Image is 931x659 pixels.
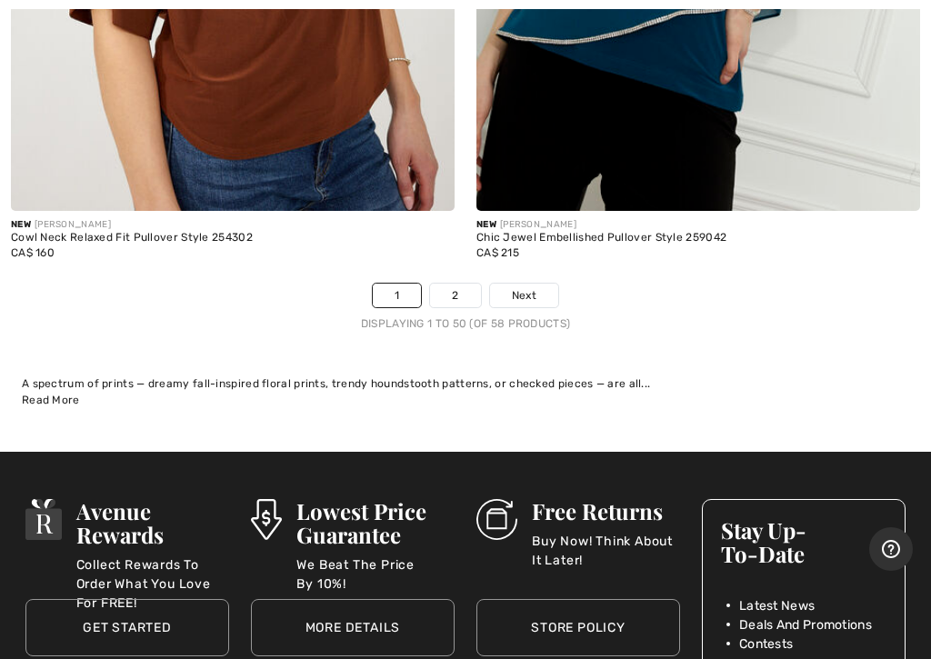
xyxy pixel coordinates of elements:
span: Next [512,287,536,304]
img: Avenue Rewards [25,499,62,540]
p: Collect Rewards To Order What You Love For FREE! [76,555,229,592]
a: 2 [430,284,480,307]
div: A spectrum of prints — dreamy fall-inspired floral prints, trendy houndstooth patterns, or checke... [22,375,909,392]
span: Read More [22,394,80,406]
img: Free Returns [476,499,517,540]
div: Chic Jewel Embellished Pullover Style 259042 [476,232,920,245]
span: Deals And Promotions [739,615,872,634]
span: CA$ 160 [11,246,55,259]
a: Get Started [25,599,229,656]
span: Contests [739,634,793,654]
img: Lowest Price Guarantee [251,499,282,540]
div: Cowl Neck Relaxed Fit Pullover Style 254302 [11,232,455,245]
a: Store Policy [476,599,680,656]
h3: Avenue Rewards [76,499,229,546]
a: Next [490,284,558,307]
iframe: Opens a widget where you can find more information [869,527,913,573]
span: Latest News [739,596,815,615]
div: [PERSON_NAME] [11,218,455,232]
p: We Beat The Price By 10%! [296,555,455,592]
div: [PERSON_NAME] [476,218,920,232]
span: CA$ 215 [476,246,519,259]
h3: Lowest Price Guarantee [296,499,455,546]
h3: Stay Up-To-Date [721,518,886,565]
span: New [11,219,31,230]
h3: Free Returns [532,499,680,523]
p: Buy Now! Think About It Later! [532,532,680,568]
span: New [476,219,496,230]
a: More Details [251,599,455,656]
a: 1 [373,284,421,307]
